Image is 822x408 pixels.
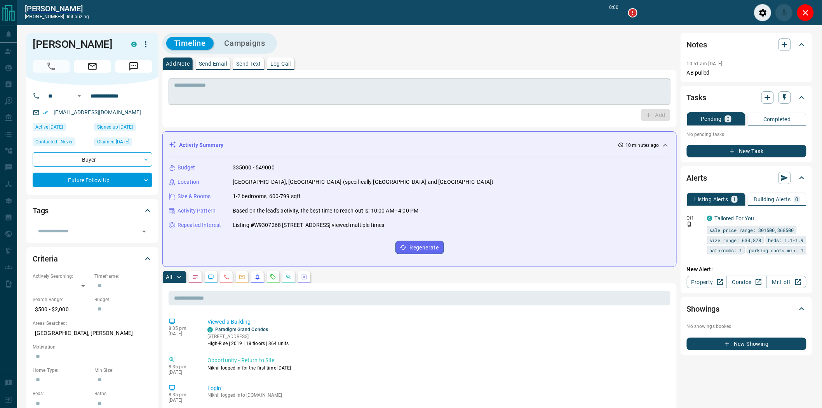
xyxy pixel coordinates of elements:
[207,327,213,333] div: condos.ca
[687,300,806,318] div: Showings
[33,320,152,327] p: Areas Searched:
[233,192,301,201] p: 1-2 bedrooms, 600-799 sqft
[701,116,722,122] p: Pending
[207,333,289,340] p: [STREET_ADDRESS]
[763,117,791,122] p: Completed
[192,274,199,280] svg: Notes
[33,60,70,73] span: Call
[270,61,291,66] p: Log Call
[178,221,221,229] p: Repeated Interest
[207,356,667,364] p: Opportunity - Return to Site
[687,61,723,66] p: 10:51 am [DATE]
[75,91,84,101] button: Open
[169,370,196,375] p: [DATE]
[687,323,806,330] p: No showings booked
[707,216,712,221] div: condos.ca
[270,274,276,280] svg: Requests
[625,142,659,149] p: 10 minutes ago
[169,392,196,398] p: 8:35 pm
[33,327,152,340] p: [GEOGRAPHIC_DATA], [PERSON_NAME]
[233,178,494,186] p: [GEOGRAPHIC_DATA], [GEOGRAPHIC_DATA] (specifically [GEOGRAPHIC_DATA] and [GEOGRAPHIC_DATA])
[178,207,216,215] p: Activity Pattern
[687,265,806,274] p: New Alert:
[715,215,754,221] a: Tailored For You
[207,364,667,371] p: Nikhil logged in for the first time [DATE]
[236,61,261,66] p: Send Text
[233,221,384,229] p: Listing #W9307268 [STREET_ADDRESS] viewed multiple times
[766,276,806,288] a: Mr.Loft
[301,274,307,280] svg: Agent Actions
[223,274,230,280] svg: Calls
[33,249,152,268] div: Criteria
[178,164,195,172] p: Budget
[710,246,742,254] span: bathrooms: 1
[749,246,804,254] span: parking spots min: 1
[796,197,799,202] p: 0
[710,226,794,234] span: sale price range: 301500,368500
[74,60,111,73] span: Email
[115,60,152,73] span: Message
[33,390,91,397] p: Beds:
[33,38,120,51] h1: [PERSON_NAME]
[179,141,223,149] p: Activity Summary
[94,390,152,397] p: Baths:
[233,207,418,215] p: Based on the lead's activity, the best time to reach out is: 10:00 AM - 4:00 PM
[207,392,667,398] p: Nikhil logged into [DOMAIN_NAME]
[33,173,152,187] div: Future Follow Up
[67,14,93,19] span: initializing...
[610,4,619,21] p: 0:00
[169,138,670,152] div: Activity Summary10 minutes ago
[286,274,292,280] svg: Opportunities
[687,221,692,227] svg: Push Notification Only
[25,13,93,20] p: [PHONE_NUMBER] -
[687,145,806,157] button: New Task
[169,364,196,370] p: 8:35 pm
[687,129,806,140] p: No pending tasks
[754,197,791,202] p: Building Alerts
[687,214,702,221] p: Off
[726,116,730,122] p: 0
[94,367,152,374] p: Min Size:
[97,138,129,146] span: Claimed [DATE]
[239,274,245,280] svg: Emails
[207,318,667,326] p: Viewed a Building
[43,110,48,115] svg: Email Verified
[395,241,444,254] button: Regenerate
[687,91,706,104] h2: Tasks
[33,343,152,350] p: Motivation:
[33,303,91,316] p: $500 - $2,000
[199,61,227,66] p: Send Email
[169,326,196,331] p: 8:35 pm
[33,296,91,303] p: Search Range:
[169,331,196,337] p: [DATE]
[687,172,707,184] h2: Alerts
[33,253,58,265] h2: Criteria
[33,201,152,220] div: Tags
[710,236,761,244] span: size range: 630,878
[166,61,190,66] p: Add Note
[166,37,214,50] button: Timeline
[217,37,273,50] button: Campaigns
[754,4,771,21] div: Audio Settings
[169,398,196,403] p: [DATE]
[33,204,49,217] h2: Tags
[178,192,211,201] p: Size & Rooms
[33,152,152,167] div: Buyer
[33,367,91,374] p: Home Type:
[768,236,804,244] span: beds: 1.1-1.9
[166,274,172,280] p: All
[687,169,806,187] div: Alerts
[139,226,150,237] button: Open
[687,303,720,315] h2: Showings
[207,384,667,392] p: Login
[695,197,728,202] p: Listing Alerts
[687,338,806,350] button: New Showing
[33,273,91,280] p: Actively Searching:
[25,4,93,13] a: [PERSON_NAME]
[207,340,289,347] p: High-Rise | 2019 | 18 floors | 364 units
[178,178,199,186] p: Location
[97,123,133,131] span: Signed up [DATE]
[35,123,63,131] span: Active [DATE]
[215,327,268,332] a: Paradigm Grand Condos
